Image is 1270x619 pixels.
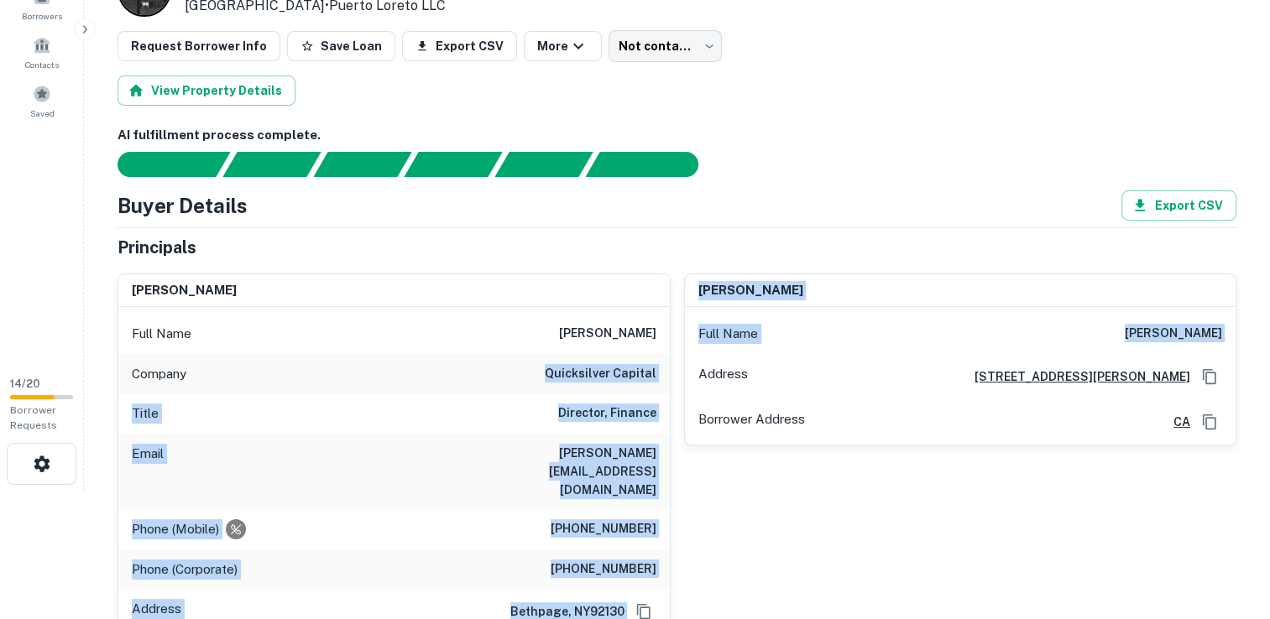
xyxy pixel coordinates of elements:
[1125,324,1222,344] h6: [PERSON_NAME]
[455,444,656,499] h6: [PERSON_NAME][EMAIL_ADDRESS][DOMAIN_NAME]
[118,190,248,221] h4: Buyer Details
[524,31,602,61] button: More
[97,152,223,177] div: Sending borrower request to AI...
[1160,413,1190,431] a: CA
[698,324,758,344] p: Full Name
[698,281,803,300] h6: [PERSON_NAME]
[222,152,321,177] div: Your request is received and processing...
[551,519,656,539] h6: [PHONE_NUMBER]
[5,29,79,75] a: Contacts
[118,31,280,61] button: Request Borrower Info
[1121,190,1236,221] button: Export CSV
[118,75,295,106] button: View Property Details
[558,403,656,424] h6: Director, Finance
[698,364,748,389] p: Address
[609,30,722,62] div: Not contacted
[404,152,502,177] div: Principals found, AI now looking for contact information...
[1197,364,1222,389] button: Copy Address
[1186,485,1270,565] iframe: Chat Widget
[559,324,656,344] h6: [PERSON_NAME]
[586,152,719,177] div: AI fulfillment process complete.
[10,377,40,390] span: 14 / 20
[226,519,246,539] div: Requests to not be contacted at this number
[698,409,805,434] p: Borrower Address
[545,364,656,384] h6: quicksilver capital
[10,404,57,431] span: Borrower Requests
[313,152,411,177] div: Documents found, AI parsing details...
[132,519,219,539] p: Phone (Mobile)
[132,444,164,499] p: Email
[30,107,55,120] span: Saved
[118,126,1236,145] h6: AI fulfillment process complete.
[402,31,517,61] button: Export CSV
[132,403,159,424] p: Title
[132,324,191,344] p: Full Name
[118,235,196,260] h5: Principals
[132,559,238,580] p: Phone (Corporate)
[25,58,59,71] span: Contacts
[1197,409,1222,434] button: Copy Address
[22,9,62,23] span: Borrowers
[551,559,656,580] h6: [PHONE_NUMBER]
[961,367,1190,386] a: [STREET_ADDRESS][PERSON_NAME]
[494,152,593,177] div: Principals found, still searching for contact information. This may take time...
[5,78,79,123] a: Saved
[132,281,237,300] h6: [PERSON_NAME]
[287,31,395,61] button: Save Loan
[132,364,186,384] p: Company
